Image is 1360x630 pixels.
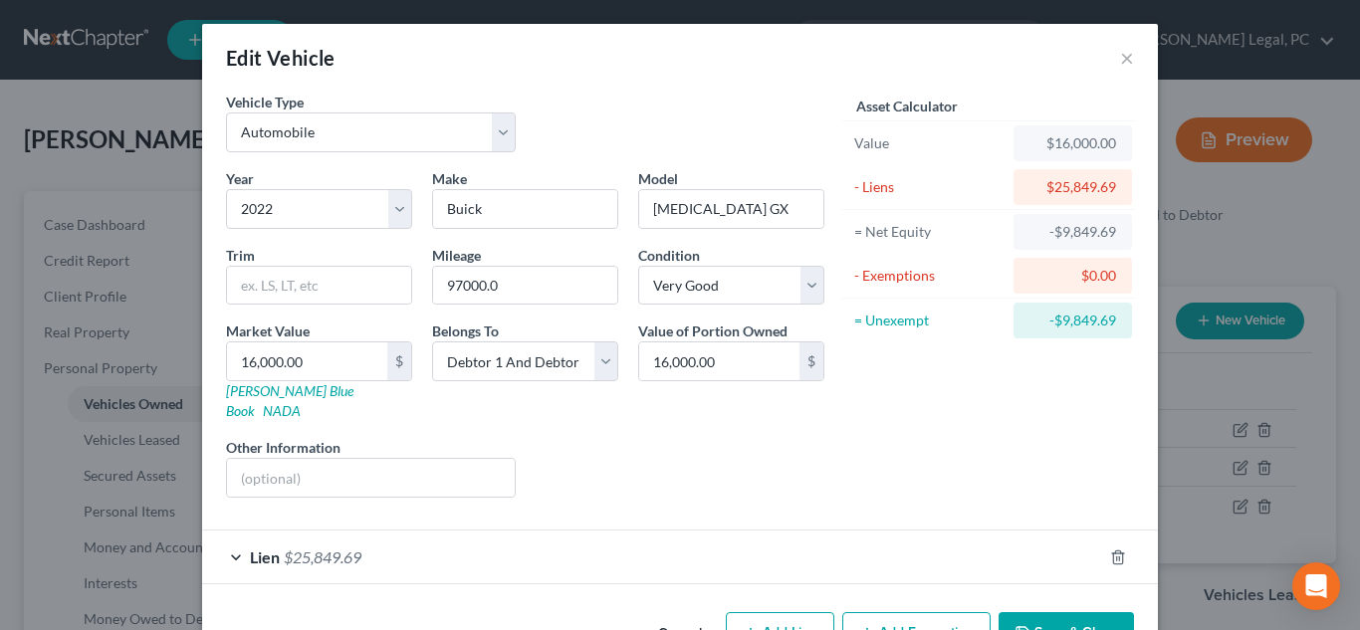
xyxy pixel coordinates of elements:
[226,320,310,341] label: Market Value
[433,190,617,228] input: ex. Nissan
[227,459,515,497] input: (optional)
[1029,222,1116,242] div: -$9,849.69
[227,267,411,305] input: ex. LS, LT, etc
[1029,177,1116,197] div: $25,849.69
[1029,266,1116,286] div: $0.00
[263,402,301,419] a: NADA
[854,133,1005,153] div: Value
[226,168,254,189] label: Year
[854,222,1005,242] div: = Net Equity
[432,170,467,187] span: Make
[387,342,411,380] div: $
[639,190,823,228] input: ex. Altima
[250,547,280,566] span: Lien
[638,320,788,341] label: Value of Portion Owned
[226,437,340,458] label: Other Information
[433,267,617,305] input: --
[227,342,387,380] input: 0.00
[1029,133,1116,153] div: $16,000.00
[1120,46,1134,70] button: ×
[854,266,1005,286] div: - Exemptions
[432,322,499,339] span: Belongs To
[1029,311,1116,330] div: -$9,849.69
[226,44,336,72] div: Edit Vehicle
[854,177,1005,197] div: - Liens
[639,342,799,380] input: 0.00
[1292,562,1340,610] div: Open Intercom Messenger
[638,168,678,189] label: Model
[226,245,255,266] label: Trim
[432,245,481,266] label: Mileage
[856,96,958,116] label: Asset Calculator
[638,245,700,266] label: Condition
[226,92,304,112] label: Vehicle Type
[854,311,1005,330] div: = Unexempt
[284,547,361,566] span: $25,849.69
[799,342,823,380] div: $
[226,382,353,419] a: [PERSON_NAME] Blue Book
